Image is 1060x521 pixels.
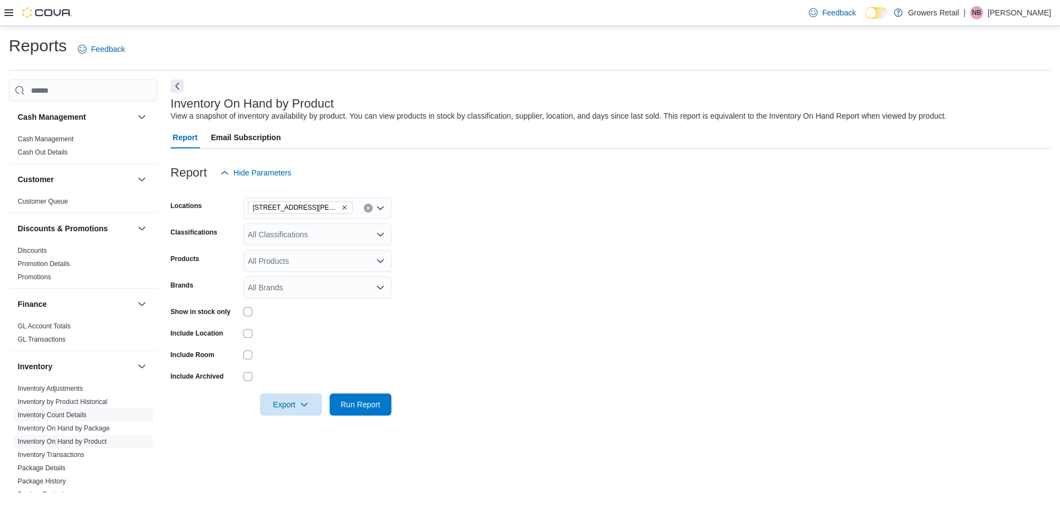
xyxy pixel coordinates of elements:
[18,424,110,432] a: Inventory On Hand by Package
[18,198,68,205] a: Customer Queue
[18,335,66,344] span: GL Transactions
[18,361,52,372] h3: Inventory
[9,132,157,163] div: Cash Management
[171,201,202,210] label: Locations
[988,6,1051,19] p: [PERSON_NAME]
[963,6,966,19] p: |
[248,201,353,214] span: 821 Brimley Road
[972,6,982,19] span: NB
[18,197,68,206] span: Customer Queue
[18,384,83,393] span: Inventory Adjustments
[135,297,149,311] button: Finance
[171,97,334,110] h3: Inventory On Hand by Product
[18,223,108,234] h3: Discounts & Promotions
[865,7,888,19] input: Dark Mode
[171,166,207,179] h3: Report
[171,79,184,93] button: Next
[18,148,68,157] span: Cash Out Details
[22,7,72,18] img: Cova
[9,35,67,57] h1: Reports
[18,336,66,343] a: GL Transactions
[18,273,51,281] a: Promotions
[171,350,214,359] label: Include Room
[18,437,107,446] span: Inventory On Hand by Product
[18,322,71,330] a: GL Account Totals
[18,491,75,498] a: Product Expirations
[216,162,296,184] button: Hide Parameters
[171,307,231,316] label: Show in stock only
[91,44,125,55] span: Feedback
[18,246,47,255] span: Discounts
[18,490,75,499] span: Product Expirations
[18,385,83,392] a: Inventory Adjustments
[804,2,860,24] a: Feedback
[330,394,391,416] button: Run Report
[18,424,110,433] span: Inventory On Hand by Package
[18,111,133,123] button: Cash Management
[341,204,348,211] button: Remove 821 Brimley Road from selection in this group
[9,244,157,288] div: Discounts & Promotions
[234,167,291,178] span: Hide Parameters
[260,394,322,416] button: Export
[171,254,199,263] label: Products
[18,451,84,459] a: Inventory Transactions
[18,174,133,185] button: Customer
[822,7,856,18] span: Feedback
[18,322,71,331] span: GL Account Totals
[253,202,339,213] span: [STREET_ADDRESS][PERSON_NAME]
[376,257,385,265] button: Open list of options
[171,228,218,237] label: Classifications
[18,438,107,445] a: Inventory On Hand by Product
[135,360,149,373] button: Inventory
[18,411,87,419] a: Inventory Count Details
[18,464,66,472] a: Package Details
[135,222,149,235] button: Discounts & Promotions
[18,260,70,268] a: Promotion Details
[18,450,84,459] span: Inventory Transactions
[73,38,129,60] a: Feedback
[970,6,983,19] div: Noelle Bernabe
[364,204,373,212] button: Clear input
[18,135,73,143] a: Cash Management
[341,399,380,410] span: Run Report
[18,259,70,268] span: Promotion Details
[171,110,947,122] div: View a snapshot of inventory availability by product. You can view products in stock by classific...
[18,223,133,234] button: Discounts & Promotions
[135,110,149,124] button: Cash Management
[173,126,198,148] span: Report
[18,398,108,406] a: Inventory by Product Historical
[18,299,47,310] h3: Finance
[908,6,960,19] p: Growers Retail
[135,173,149,186] button: Customer
[376,204,385,212] button: Open list of options
[18,299,133,310] button: Finance
[18,174,54,185] h3: Customer
[9,320,157,350] div: Finance
[18,477,66,486] span: Package History
[18,397,108,406] span: Inventory by Product Historical
[376,283,385,292] button: Open list of options
[18,148,68,156] a: Cash Out Details
[211,126,281,148] span: Email Subscription
[267,394,315,416] span: Export
[18,111,86,123] h3: Cash Management
[171,329,223,338] label: Include Location
[376,230,385,239] button: Open list of options
[18,477,66,485] a: Package History
[171,372,224,381] label: Include Archived
[9,195,157,212] div: Customer
[18,361,133,372] button: Inventory
[171,281,193,290] label: Brands
[18,247,47,254] a: Discounts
